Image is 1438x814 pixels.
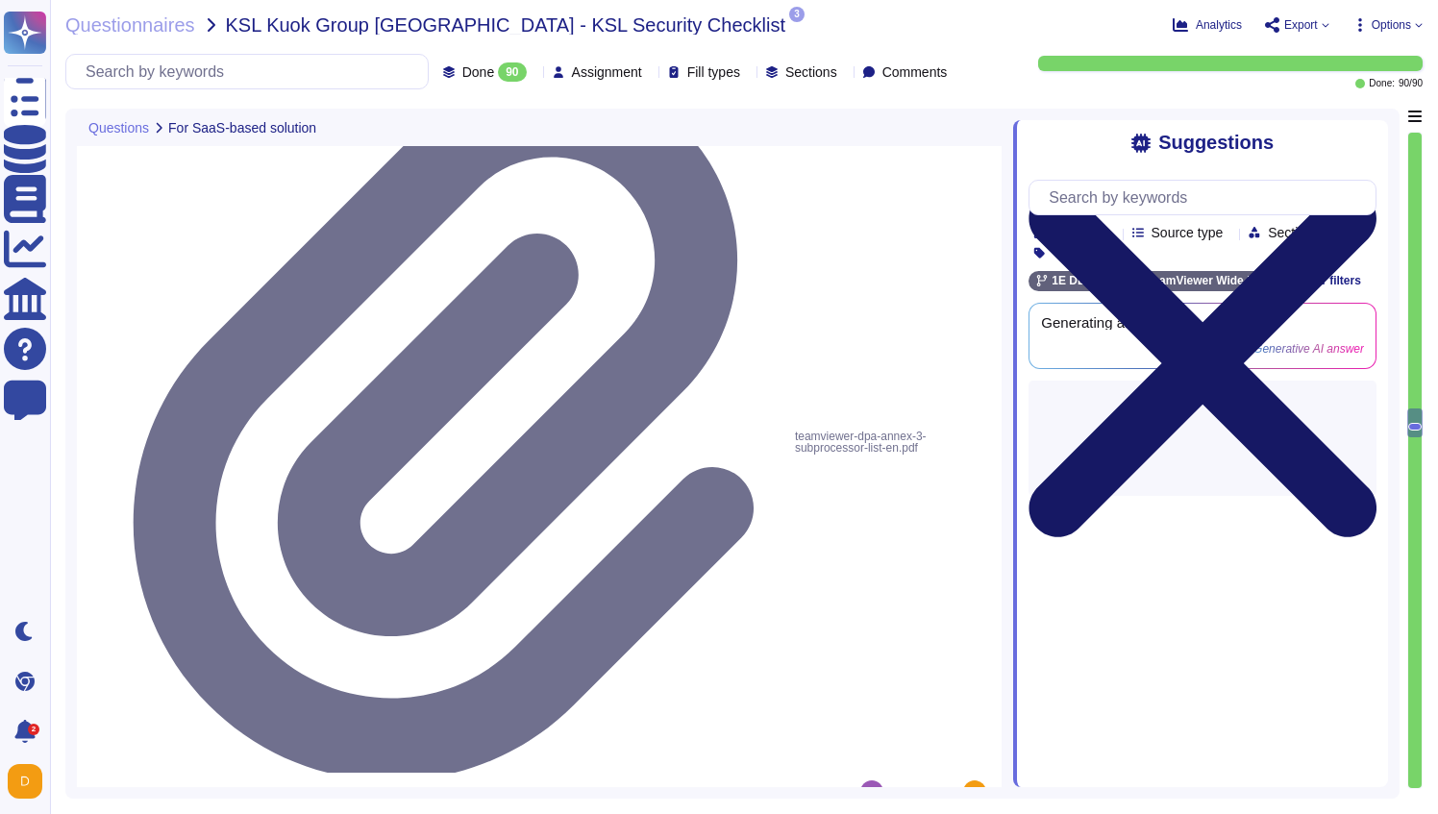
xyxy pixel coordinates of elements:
[76,55,428,88] input: Search by keywords
[1284,19,1318,31] span: Export
[963,780,986,803] img: user
[4,760,56,802] button: user
[1369,79,1395,88] span: Done:
[1196,19,1242,31] span: Analytics
[28,724,39,735] div: 2
[687,65,740,79] span: Fill types
[789,7,805,22] span: 3
[882,65,948,79] span: Comments
[1399,79,1423,88] span: 90 / 90
[88,121,149,135] span: Questions
[572,65,642,79] span: Assignment
[785,65,837,79] span: Sections
[226,15,785,35] span: KSL Kuok Group [GEOGRAPHIC_DATA] - KSL Security Checklist
[65,15,195,35] span: Questionnaires
[790,786,856,798] span: Answered by
[795,427,990,457] span: teamviewer-dpa-annex-3-subprocessor-list-en.pdf
[1372,19,1411,31] span: Options
[860,780,883,803] img: user
[498,62,526,82] div: 90
[168,121,316,135] span: For SaaS-based solution
[1173,17,1242,33] button: Analytics
[895,786,959,798] span: Approved by
[462,65,494,79] span: Done
[1039,181,1376,214] input: Search by keywords
[8,764,42,799] img: user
